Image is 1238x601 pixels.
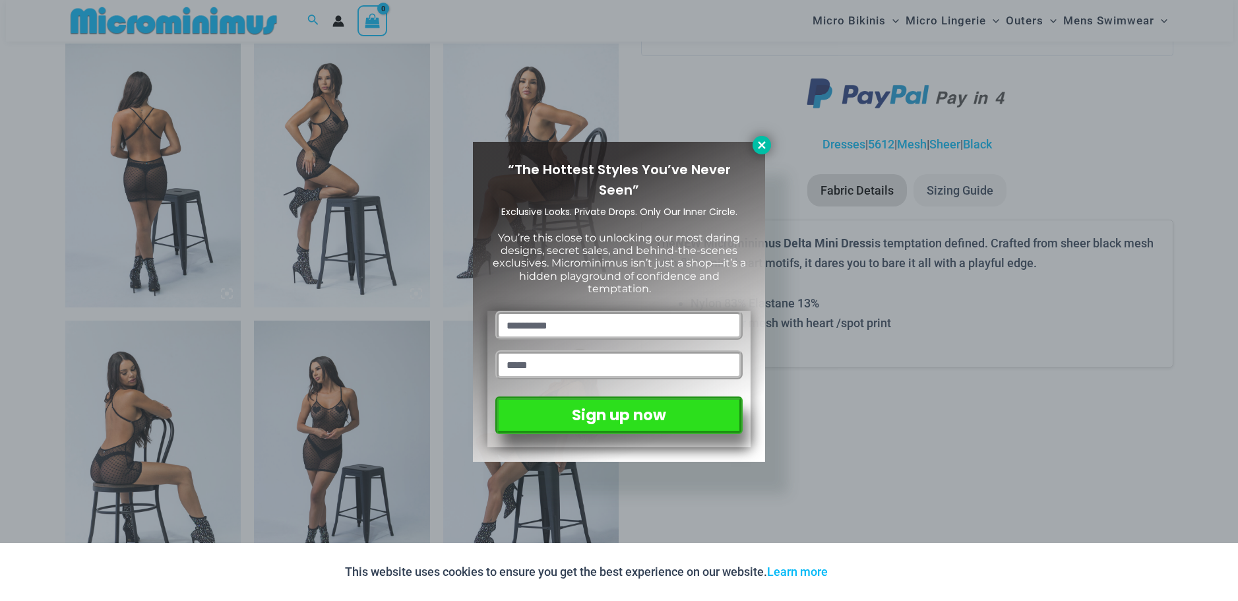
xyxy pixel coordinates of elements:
[767,565,828,579] a: Learn more
[493,232,746,295] span: You’re this close to unlocking our most daring designs, secret sales, and behind-the-scenes exclu...
[508,160,731,199] span: “The Hottest Styles You’ve Never Seen”
[838,556,894,588] button: Accept
[495,396,743,434] button: Sign up now
[501,205,737,218] span: Exclusive Looks. Private Drops. Only Our Inner Circle.
[345,562,828,582] p: This website uses cookies to ensure you get the best experience on our website.
[753,136,771,154] button: Close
